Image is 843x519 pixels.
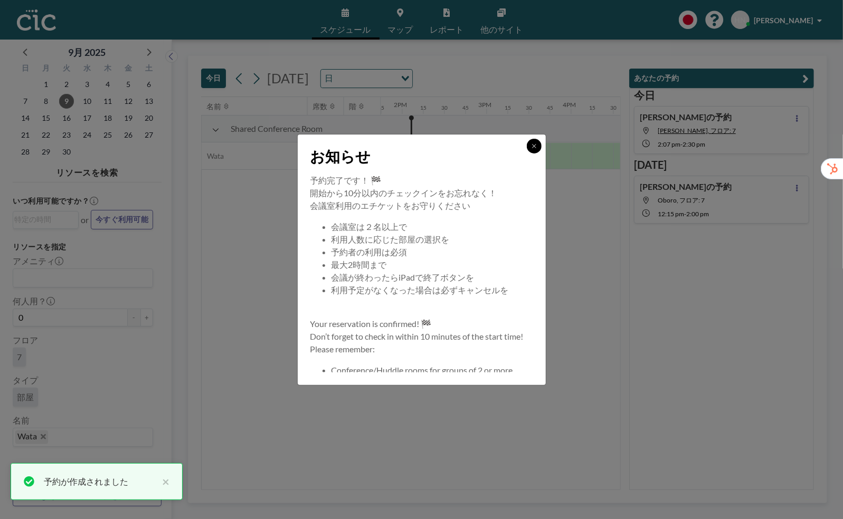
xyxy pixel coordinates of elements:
span: 最大2時間まで [331,259,387,270]
button: close [157,475,169,488]
span: 予約完了です！ 🏁 [310,175,382,185]
span: 利用予定がなくなった場合は必ずキャンセルを [331,285,509,295]
span: 開始から10分以内のチェックインをお忘れなく！ [310,188,497,198]
span: Your reservation is confirmed! 🏁 [310,319,432,329]
span: 会議が終わったらiPadで終了ボタンを [331,272,475,282]
div: 予約が作成されました [44,475,157,488]
span: 会議室利用のエチケットをお守りください [310,200,471,210]
span: 予約者の利用は必須 [331,247,408,257]
span: 利用人数に応じた部屋の選択を [331,234,450,244]
span: Don’t forget to check in within 10 minutes of the start time! [310,331,524,341]
span: Conference/Huddle rooms for groups of 2 or more [331,365,513,375]
span: お知らせ [310,147,371,166]
span: 会議室は２名以上で [331,222,408,232]
span: Please remember: [310,344,375,354]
